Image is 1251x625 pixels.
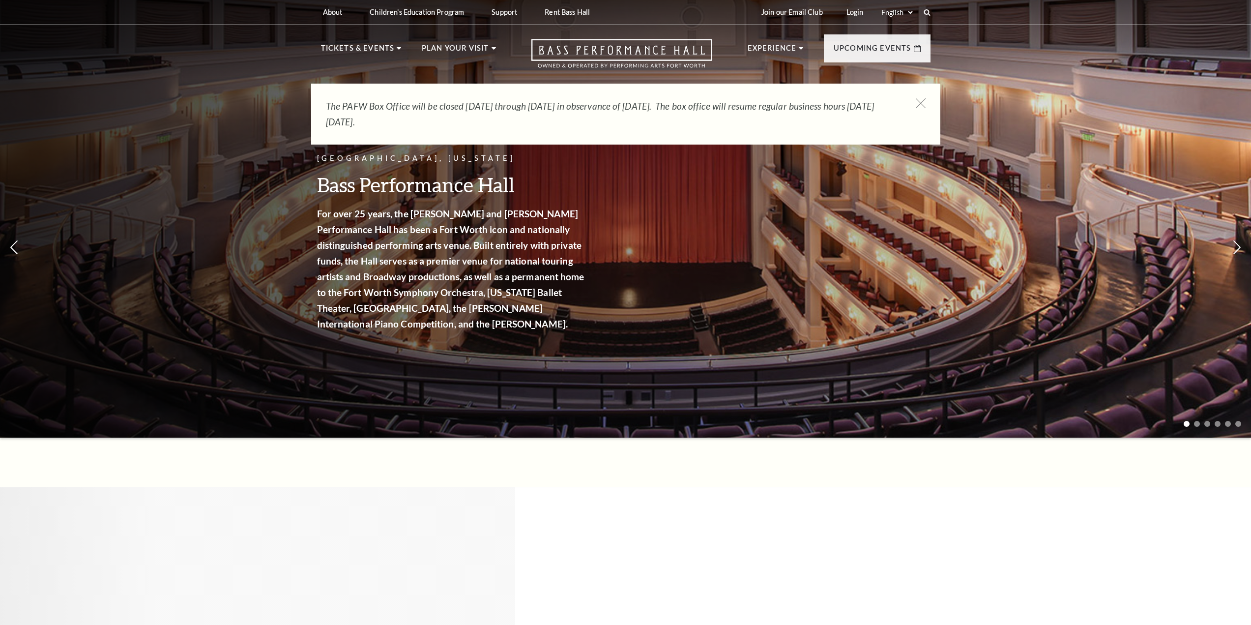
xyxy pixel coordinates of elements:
strong: For over 25 years, the [PERSON_NAME] and [PERSON_NAME] Performance Hall has been a Fort Worth ico... [317,208,584,329]
p: Tickets & Events [321,42,395,60]
p: Plan Your Visit [422,42,489,60]
h3: Bass Performance Hall [317,172,587,197]
p: Upcoming Events [834,42,911,60]
p: Experience [748,42,797,60]
select: Select: [879,8,914,17]
p: Children's Education Program [370,8,464,16]
p: About [323,8,343,16]
em: The PAFW Box Office will be closed [DATE] through [DATE] in observance of [DATE]. The box office ... [326,100,874,127]
p: [GEOGRAPHIC_DATA], [US_STATE] [317,152,587,165]
p: Rent Bass Hall [545,8,590,16]
p: Support [492,8,517,16]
